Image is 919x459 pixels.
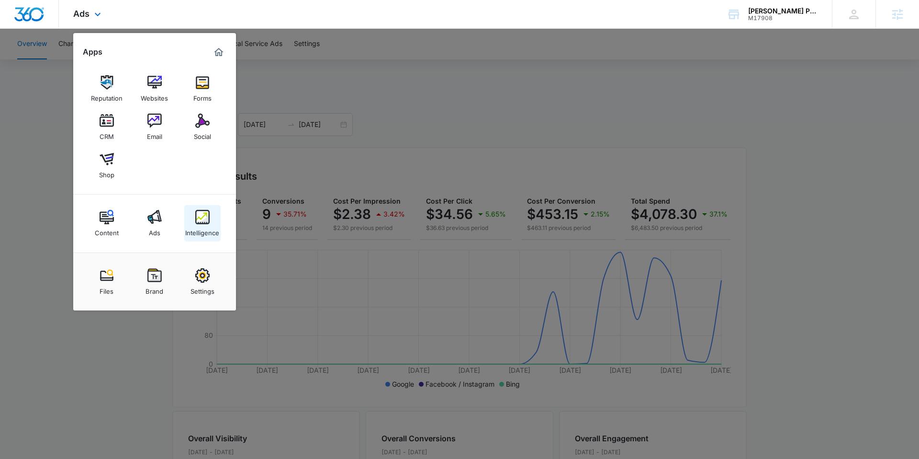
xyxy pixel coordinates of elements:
[95,224,119,237] div: Content
[89,147,125,184] a: Shop
[194,128,211,140] div: Social
[100,128,114,140] div: CRM
[211,45,226,60] a: Marketing 360® Dashboard
[89,109,125,145] a: CRM
[193,90,212,102] div: Forms
[100,283,113,295] div: Files
[146,283,163,295] div: Brand
[149,224,160,237] div: Ads
[99,166,114,179] div: Shop
[91,90,123,102] div: Reputation
[89,205,125,241] a: Content
[89,264,125,300] a: Files
[184,205,221,241] a: Intelligence
[73,9,90,19] span: Ads
[136,70,173,107] a: Websites
[89,70,125,107] a: Reputation
[136,109,173,145] a: Email
[184,109,221,145] a: Social
[748,15,818,22] div: account id
[141,90,168,102] div: Websites
[185,224,219,237] div: Intelligence
[83,47,102,57] h2: Apps
[147,128,162,140] div: Email
[136,264,173,300] a: Brand
[748,7,818,15] div: account name
[191,283,214,295] div: Settings
[136,205,173,241] a: Ads
[184,70,221,107] a: Forms
[184,264,221,300] a: Settings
